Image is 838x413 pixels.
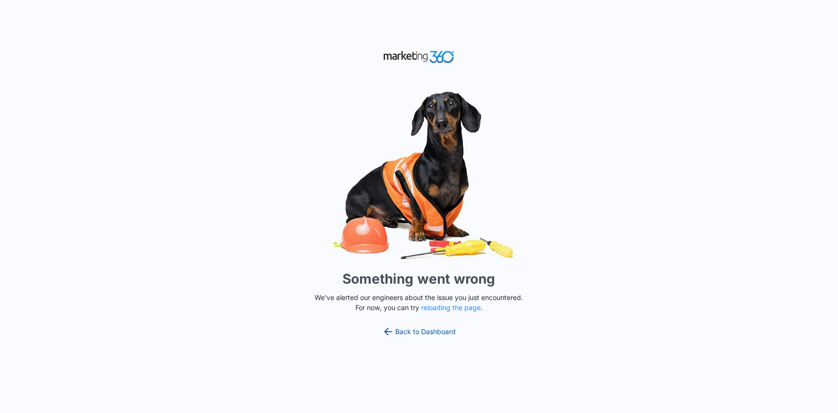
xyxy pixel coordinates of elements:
button: reloading the page [421,304,481,312]
img: Marketing 360 Logo [383,49,455,65]
h1: Something went wrong [343,269,496,289]
img: Sad Dog [275,86,563,265]
a: Back to Dashboard [382,326,456,338]
p: We've alerted our engineers about the issue you just encountered. For now, you can try . [311,292,527,313]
